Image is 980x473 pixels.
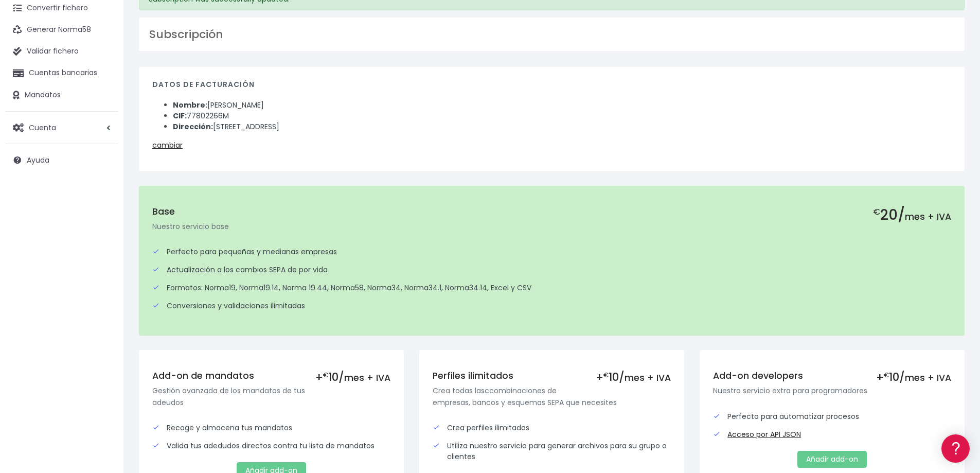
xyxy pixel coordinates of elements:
[29,122,56,132] span: Cuenta
[5,19,118,41] a: Generar Norma58
[323,371,328,379] small: €
[152,140,183,150] a: cambiar
[152,221,951,232] p: Nuestro servicio base
[10,178,195,194] a: Perfiles de empresas
[5,149,118,171] a: Ayuda
[10,263,195,279] a: API
[905,211,951,223] span: mes + IVA
[173,121,213,132] strong: Dirección:
[173,100,951,111] li: [PERSON_NAME]
[433,385,671,408] p: Crea todas lasccombinaciones de empresas, bancos y esquemas SEPA que necesites
[152,385,390,408] p: Gestión avanzada de los mandatos de tus adeudos
[433,441,671,462] div: Utiliza nuestro servicio para generar archivos para su grupo o clientes
[5,117,118,138] a: Cuenta
[152,206,951,217] h5: Base
[152,301,951,311] div: Conversiones y validaciones ilimitadas
[713,371,951,381] h5: Add-on developers
[625,372,671,384] span: mes + IVA
[873,206,951,224] h2: 20/
[10,275,195,293] button: Contáctanos
[141,296,198,306] a: POWERED BY ENCHANT
[5,41,118,62] a: Validar fichero
[884,371,889,379] small: €
[10,130,195,146] a: Formatos
[433,423,671,433] div: Crea perfiles ilimitados
[152,441,390,451] div: Valida tus adedudos directos contra tu lista de mandatos
[27,155,49,165] span: Ayuda
[152,265,951,275] div: Actualización a los cambios SEPA de por vida
[603,371,609,379] small: €
[152,80,951,94] h4: Datos de facturación
[149,28,954,41] h3: Subscripción
[152,371,390,381] h5: Add-on de mandatos
[173,111,187,121] strong: CIF:
[797,451,867,468] a: Añadir add-on
[10,221,195,237] a: General
[152,247,951,257] div: Perfecto para pequeñas y medianas empresas
[713,385,951,396] p: Nuestro servicio extra para programadores
[10,162,195,178] a: Videotutoriales
[10,204,195,214] div: Facturación
[10,72,195,81] div: Información general
[873,205,880,218] small: €
[876,371,951,383] div: + 10/
[344,372,390,384] span: mes + IVA
[727,429,801,440] a: Acceso por API JSON
[10,247,195,257] div: Programadores
[152,423,390,433] div: Recoge y almacena tus mandatos
[173,100,207,110] strong: Nombre:
[433,371,671,381] h5: Perfiles ilimitados
[596,371,671,383] div: + 10/
[173,121,951,132] li: [STREET_ADDRESS]
[173,111,951,121] li: 77802266M
[315,371,390,383] div: + 10/
[10,87,195,103] a: Información general
[5,62,118,84] a: Cuentas bancarias
[152,283,951,293] div: Formatos: Norma19, Norma19.14, Norma 19.44, Norma58, Norma34, Norma34.1, Norma34.14, Excel y CSV
[5,84,118,106] a: Mandatos
[10,114,195,124] div: Convertir ficheros
[713,411,951,422] div: Perfecto para automatizar procesos
[905,372,951,384] span: mes + IVA
[10,146,195,162] a: Problemas habituales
